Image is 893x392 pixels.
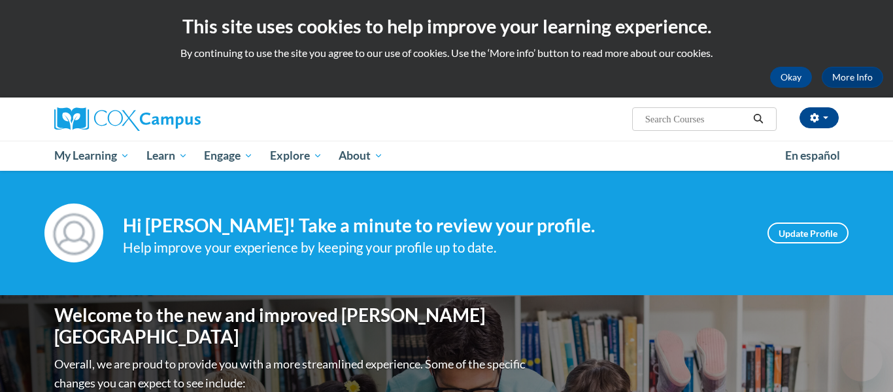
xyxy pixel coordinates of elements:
[54,148,129,164] span: My Learning
[44,204,103,262] img: Profile Image
[195,141,261,171] a: Engage
[270,148,322,164] span: Explore
[644,111,749,127] input: Search Courses
[261,141,331,171] a: Explore
[841,340,883,382] iframe: Button to launch messaging window
[146,148,188,164] span: Learn
[35,141,858,171] div: Main menu
[123,215,748,237] h4: Hi [PERSON_NAME]! Take a minute to review your profile.
[138,141,196,171] a: Learn
[339,148,383,164] span: About
[767,223,849,243] a: Update Profile
[46,141,138,171] a: My Learning
[749,111,768,127] button: Search
[204,148,253,164] span: Engage
[54,107,201,131] img: Cox Campus
[10,13,883,39] h2: This site uses cookies to help improve your learning experience.
[777,142,849,169] a: En español
[123,237,748,258] div: Help improve your experience by keeping your profile up to date.
[54,304,528,348] h1: Welcome to the new and improved [PERSON_NAME][GEOGRAPHIC_DATA]
[770,67,812,88] button: Okay
[10,46,883,60] p: By continuing to use the site you agree to our use of cookies. Use the ‘More info’ button to read...
[822,67,883,88] a: More Info
[800,107,839,128] button: Account Settings
[54,107,303,131] a: Cox Campus
[785,149,840,162] span: En español
[331,141,392,171] a: About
